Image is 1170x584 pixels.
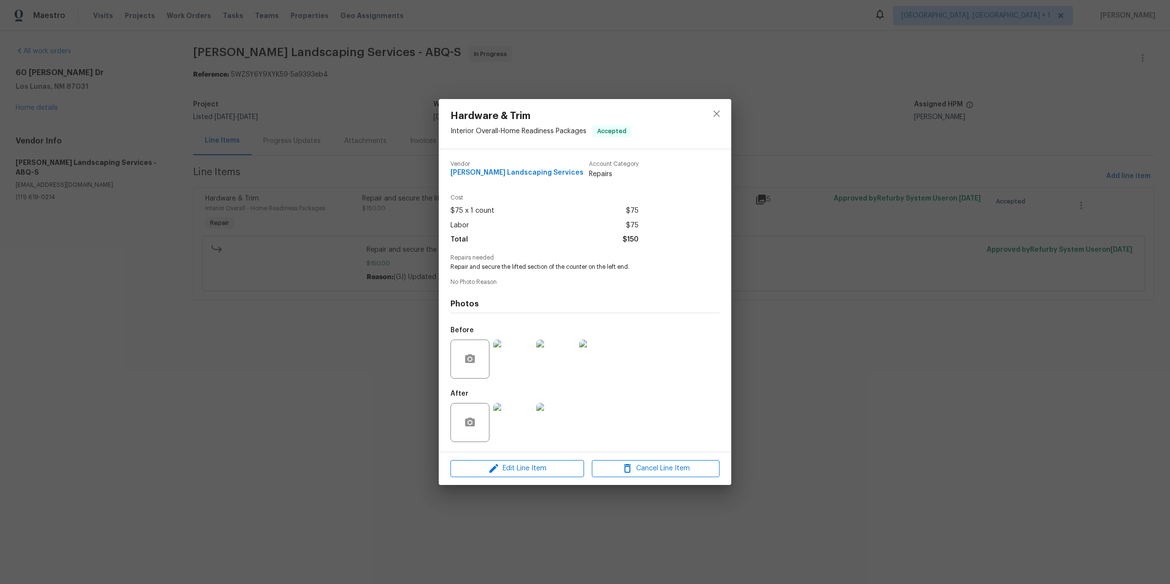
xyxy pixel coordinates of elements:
span: Hardware & Trim [450,111,631,121]
span: Total [450,233,468,247]
span: $75 [626,219,639,233]
span: Repair and secure the lifted section of the counter on the left end. [450,263,693,271]
span: Account Category [589,161,639,167]
span: $75 [626,204,639,218]
span: Cancel Line Item [595,463,717,475]
span: Repairs needed [450,255,720,261]
span: [PERSON_NAME] Landscaping Services [450,169,584,177]
button: Cancel Line Item [592,460,720,477]
span: Repairs [589,169,639,179]
h5: After [450,390,468,397]
span: Labor [450,219,469,233]
button: Edit Line Item [450,460,584,477]
span: Accepted [593,126,630,136]
button: close [705,102,728,125]
span: No Photo Reason [450,279,720,285]
h4: Photos [450,299,720,309]
span: Edit Line Item [453,463,581,475]
h5: Before [450,327,474,334]
span: Interior Overall - Home Readiness Packages [450,128,586,135]
span: Vendor [450,161,584,167]
span: $75 x 1 count [450,204,494,218]
span: $150 [623,233,639,247]
span: Cost [450,195,639,201]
